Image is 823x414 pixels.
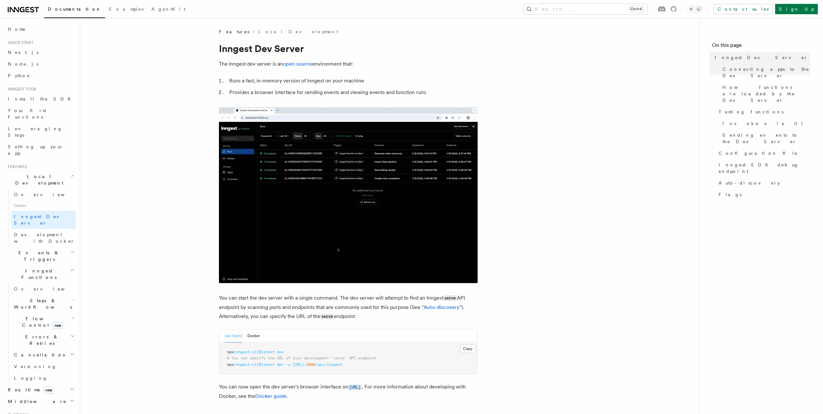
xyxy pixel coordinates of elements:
[460,345,475,353] button: Copy
[227,362,234,367] span: npx
[687,5,703,13] button: Toggle dark mode
[629,6,644,12] kbd: Ctrl+K
[523,4,647,14] button: Search...Ctrl+K
[719,162,810,175] span: Inngest SDK debug endpoint
[716,177,810,189] a: Auto-discovery
[5,105,76,123] a: Your first Functions
[443,295,457,301] code: serve
[147,2,190,17] a: AgentKit
[11,372,76,384] a: Logging
[348,384,362,390] a: [URL]
[11,315,71,328] span: Flow Control
[14,232,75,244] span: Development with Docker
[48,6,101,12] span: Documentation
[8,108,46,120] span: Your first Functions
[5,40,33,45] span: Quick start
[716,189,810,200] a: Flags
[227,88,478,97] li: Provides a browser interface for sending events and viewing events and function runs
[286,362,290,367] span: -u
[14,376,48,381] span: Logging
[716,106,810,118] a: Testing functions
[14,286,81,292] span: Overview
[11,334,70,346] span: Errors & Retries
[8,126,62,138] span: Leveraging Steps
[219,28,249,35] span: Features
[5,265,76,283] button: Inngest Functions
[11,229,76,247] a: Development with Docker
[720,81,810,106] a: How functions are loaded by the Dev Server
[219,382,478,401] p: You can now open the dev server's browser interface on . For more information about developing wi...
[277,362,284,367] span: dev
[227,356,376,360] span: # You can specify the URL of your development `serve` API endpoint
[719,180,780,186] span: Auto-discovery
[8,61,38,67] span: Node.js
[5,70,76,81] a: Python
[716,159,810,177] a: Inngest SDK debug endpoint
[247,329,260,343] button: Docker
[219,59,478,69] p: The Inngest dev server is an environment that:
[722,132,810,145] span: Sending events to the Dev Server
[11,361,76,372] a: Versioning
[277,350,284,354] span: dev
[5,164,27,169] span: Features
[5,387,54,393] span: Realtime
[715,54,808,61] span: Inngest Dev Server
[8,50,38,55] span: Next.js
[11,331,76,349] button: Errors & Retries
[11,200,76,211] span: Guides
[5,23,76,35] a: Home
[8,96,75,101] span: Install the SDK
[5,173,70,186] span: Local Development
[5,396,76,407] button: Middleware
[719,191,742,198] span: Flags
[5,171,76,189] button: Local Development
[5,189,76,247] div: Local Development
[716,147,810,159] a: Configuration file
[5,141,76,159] a: Setting up your app
[219,43,478,54] h1: Inngest Dev Server
[5,87,36,92] span: Inngest tour
[775,4,818,14] a: Sign Up
[720,118,810,129] a: Invoke via UI
[109,6,144,12] span: Examples
[11,313,76,331] button: Flow Controlnew
[713,4,773,14] a: Contact sales
[293,362,306,367] span: [URL]:
[424,304,460,310] a: Auto-discovery
[719,109,784,115] span: Testing functions
[14,364,57,369] span: Versioning
[234,350,275,354] span: inngest-cli@latest
[8,144,63,156] span: Setting up your app
[5,268,70,281] span: Inngest Functions
[11,295,76,313] button: Steps & Workflows
[5,123,76,141] a: Leveraging Steps
[11,297,72,310] span: Steps & Workflows
[11,352,67,358] span: Cancellation
[8,73,31,78] span: Python
[712,41,810,52] h4: On this page
[11,349,76,361] button: Cancellation
[5,249,70,262] span: Events & Triggers
[320,314,334,319] code: serve
[258,28,338,35] a: Local Development
[44,2,105,18] a: Documentation
[227,350,234,354] span: npx
[348,385,362,390] code: [URL]
[283,61,312,67] a: open source
[14,192,81,197] span: Overview
[720,63,810,81] a: Connecting apps to the Dev Server
[306,362,315,367] span: 3000
[5,93,76,105] a: Install the SDK
[11,189,76,200] a: Overview
[5,247,76,265] button: Events & Triggers
[719,150,798,156] span: Configuration file
[234,362,275,367] span: inngest-cli@latest
[5,384,76,396] button: Realtimenew
[5,283,76,384] div: Inngest Functions
[219,107,478,283] img: Dev Server Demo
[720,129,810,147] a: Sending events to the Dev Server
[722,84,810,103] span: How functions are loaded by the Dev Server
[11,283,76,295] a: Overview
[8,26,26,32] span: Home
[219,293,478,321] p: You can start the dev server with a single command. The dev server will attempt to find an Innges...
